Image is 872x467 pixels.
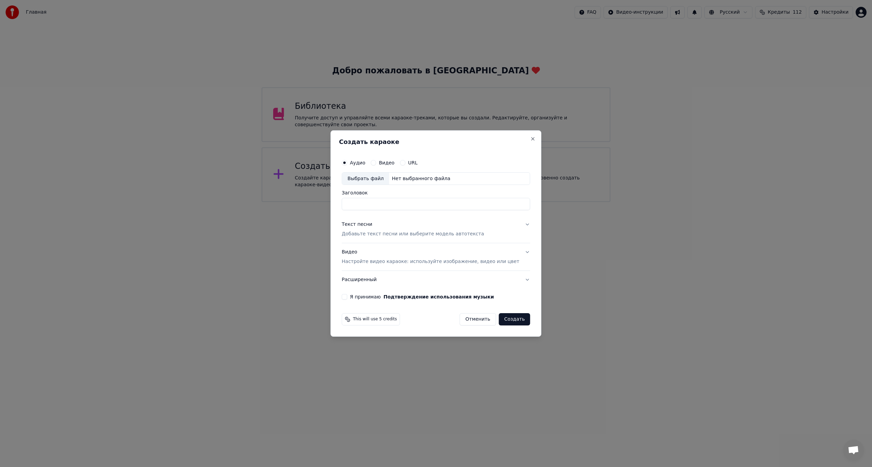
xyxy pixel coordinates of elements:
[342,216,530,243] button: Текст песниДобавьте текст песни или выберите модель автотекста
[342,231,484,238] p: Добавьте текст песни или выберите модель автотекста
[379,160,394,165] label: Видео
[342,258,519,265] p: Настройте видео караоке: используйте изображение, видео или цвет
[499,313,530,325] button: Создать
[339,139,533,145] h2: Создать караоке
[350,160,365,165] label: Аудио
[342,173,389,185] div: Выбрать файл
[342,249,519,265] div: Видео
[342,191,530,195] label: Заголовок
[408,160,418,165] label: URL
[342,221,372,228] div: Текст песни
[384,294,494,299] button: Я принимаю
[350,294,494,299] label: Я принимаю
[389,175,453,182] div: Нет выбранного файла
[460,313,496,325] button: Отменить
[342,244,530,271] button: ВидеоНастройте видео караоке: используйте изображение, видео или цвет
[342,271,530,289] button: Расширенный
[353,317,397,322] span: This will use 5 credits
